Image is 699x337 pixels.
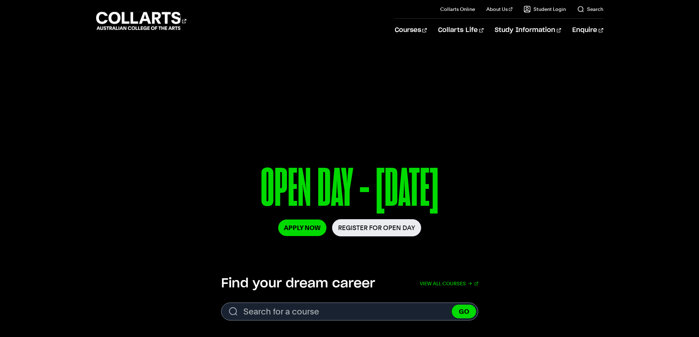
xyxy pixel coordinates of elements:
a: About Us [486,6,512,13]
a: Student Login [524,6,566,13]
input: Search for a course [221,303,478,320]
a: Collarts Online [440,6,475,13]
a: Enquire [572,19,603,42]
a: Apply Now [278,220,326,236]
h2: Find your dream career [221,276,375,291]
a: Study Information [495,19,561,42]
a: Courses [395,19,427,42]
a: View all courses [420,276,478,291]
button: GO [452,305,476,318]
a: Register for Open Day [332,219,421,236]
a: Search [577,6,603,13]
p: OPEN DAY - [DATE] [155,161,544,219]
div: Go to homepage [96,11,186,31]
a: Collarts Life [438,19,483,42]
form: Search [221,303,478,320]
